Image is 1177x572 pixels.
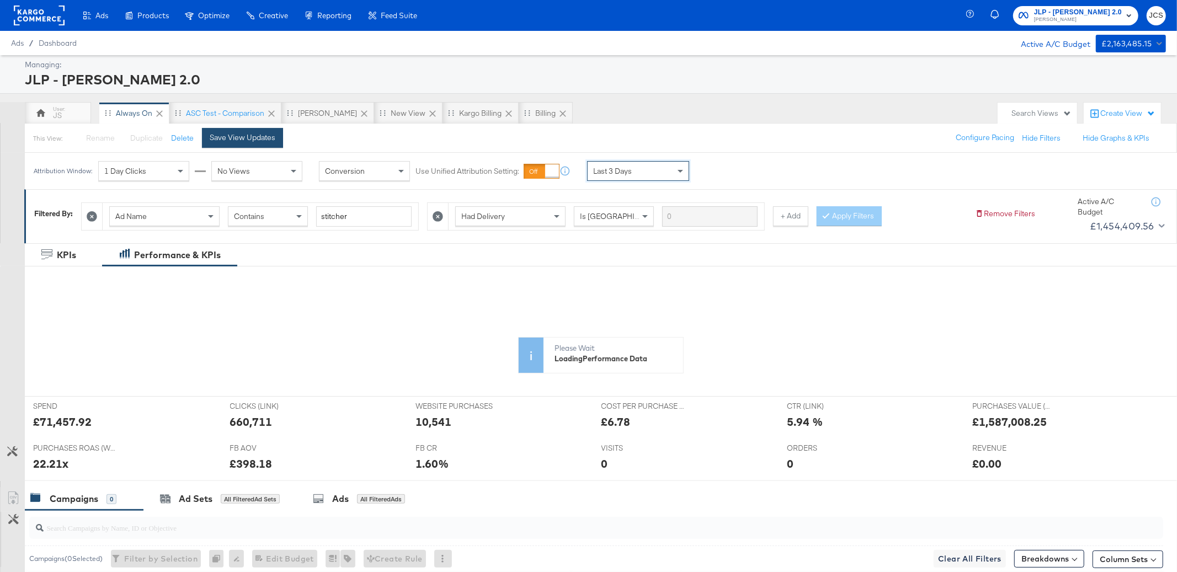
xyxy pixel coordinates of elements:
[461,211,505,221] span: Had Delivery
[259,11,288,20] span: Creative
[29,554,103,564] div: Campaigns ( 0 Selected)
[948,128,1022,148] button: Configure Pacing
[934,550,1006,568] button: Clear All Filters
[325,166,365,176] span: Conversion
[217,166,250,176] span: No Views
[287,110,293,116] div: Drag to reorder tab
[1011,108,1072,119] div: Search Views
[448,110,454,116] div: Drag to reorder tab
[198,11,230,20] span: Optimize
[86,133,115,143] span: Rename
[209,550,229,568] div: 0
[1093,550,1163,568] button: Column Sets
[57,249,76,261] div: KPIs
[1085,217,1167,235] button: £1,454,409.56
[50,493,98,505] div: Campaigns
[416,166,519,177] label: Use Unified Attribution Setting:
[175,110,181,116] div: Drag to reorder tab
[524,110,530,116] div: Drag to reorder tab
[24,39,39,47] span: /
[210,132,275,143] div: Save View Updates
[535,108,556,119] div: Billing
[221,494,280,504] div: All Filtered Ad Sets
[115,211,147,221] span: Ad Name
[25,60,1163,70] div: Managing:
[298,108,357,119] div: [PERSON_NAME]
[1096,35,1166,52] button: £2,163,485.15
[11,39,24,47] span: Ads
[459,108,502,119] div: Kargo Billing
[332,493,349,505] div: Ads
[662,206,758,227] input: Enter a search term
[975,209,1035,219] button: Remove Filters
[234,211,264,221] span: Contains
[106,494,116,504] div: 0
[137,11,169,20] span: Products
[773,206,808,226] button: + Add
[1078,196,1138,217] div: Active A/C Budget
[1147,6,1166,25] button: JCS
[105,110,111,116] div: Drag to reorder tab
[391,108,425,119] div: New View
[1013,6,1138,25] button: JLP - [PERSON_NAME] 2.0[PERSON_NAME]
[202,128,283,148] button: Save View Updates
[186,108,264,119] div: ASC Test - comparison
[1101,37,1152,51] div: £2,163,485.15
[179,493,212,505] div: Ad Sets
[580,211,664,221] span: Is [GEOGRAPHIC_DATA]
[1090,218,1154,234] div: £1,454,409.56
[1083,133,1149,143] button: Hide Graphs & KPIs
[316,206,412,227] input: Enter a search term
[380,110,386,116] div: Drag to reorder tab
[25,70,1163,89] div: JLP - [PERSON_NAME] 2.0
[95,11,108,20] span: Ads
[116,108,152,119] div: Always On
[1014,550,1084,568] button: Breakdowns
[171,133,194,143] button: Delete
[33,167,93,175] div: Attribution Window:
[34,209,73,219] div: Filtered By:
[39,39,77,47] a: Dashboard
[1151,9,1162,22] span: JCS
[1034,15,1122,24] span: [PERSON_NAME]
[593,166,632,176] span: Last 3 Days
[134,249,221,261] div: Performance & KPIs
[1022,133,1061,143] button: Hide Filters
[44,512,1058,534] input: Search Campaigns by Name, ID or Objective
[938,552,1002,566] span: Clear All Filters
[1009,35,1090,51] div: Active A/C Budget
[1100,108,1155,119] div: Create View
[357,494,405,504] div: All Filtered Ads
[54,110,62,121] div: JS
[381,11,417,20] span: Feed Suite
[130,133,163,143] span: Duplicate
[1034,7,1122,18] span: JLP - [PERSON_NAME] 2.0
[104,166,146,176] span: 1 Day Clicks
[317,11,351,20] span: Reporting
[33,134,62,143] div: This View:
